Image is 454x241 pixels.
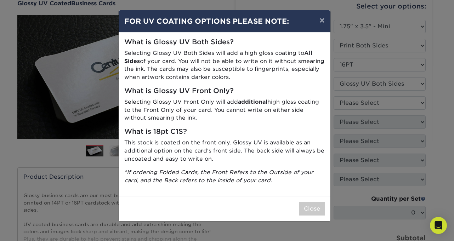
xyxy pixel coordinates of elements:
[238,98,267,105] strong: additional
[124,38,325,46] h5: What is Glossy UV Both Sides?
[124,50,312,64] strong: All Sides
[124,16,325,27] h4: FOR UV COATING OPTIONS PLEASE NOTE:
[124,49,325,81] p: Selecting Glossy UV Both Sides will add a high gloss coating to of your card. You will not be abl...
[124,128,325,136] h5: What is 18pt C1S?
[124,98,325,122] p: Selecting Glossy UV Front Only will add high gloss coating to the Front Only of your card. You ca...
[430,217,447,234] div: Open Intercom Messenger
[124,169,313,184] i: *If ordering Folded Cards, the Front Refers to the Outside of your card, and the Back refers to t...
[314,10,330,30] button: ×
[299,202,325,216] button: Close
[124,87,325,95] h5: What is Glossy UV Front Only?
[124,139,325,163] p: This stock is coated on the front only. Glossy UV is available as an additional option on the car...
